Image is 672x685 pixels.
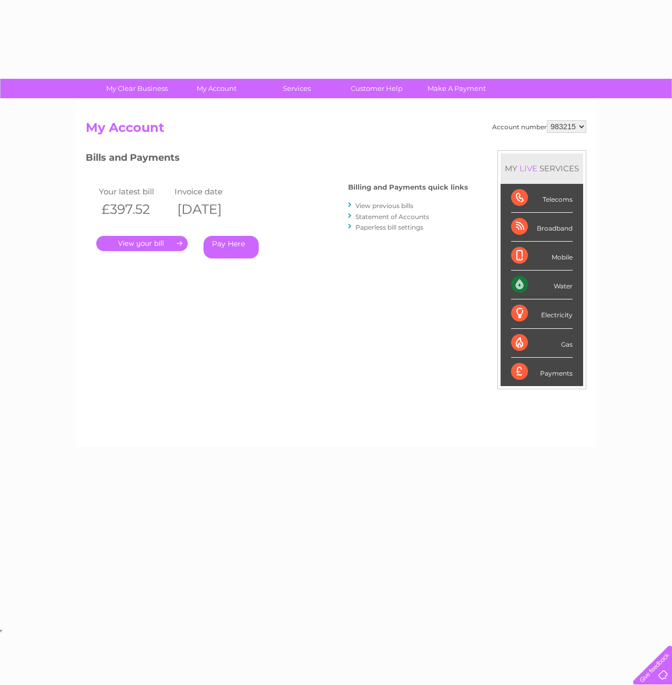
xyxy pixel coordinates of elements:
div: MY SERVICES [501,153,583,183]
div: LIVE [517,163,539,173]
td: Invoice date [172,184,248,199]
h4: Billing and Payments quick links [348,183,468,191]
div: Mobile [511,242,573,271]
a: Statement of Accounts [355,213,429,221]
h3: Bills and Payments [86,150,468,169]
a: Paperless bill settings [355,223,423,231]
div: Payments [511,358,573,386]
a: My Clear Business [94,79,180,98]
a: View previous bills [355,202,413,210]
div: Broadband [511,213,573,242]
th: [DATE] [172,199,248,220]
a: . [96,236,188,251]
div: Electricity [511,299,573,328]
th: £397.52 [96,199,172,220]
a: Customer Help [333,79,420,98]
a: Services [253,79,340,98]
div: Gas [511,329,573,358]
div: Telecoms [511,184,573,213]
div: Account number [492,120,586,133]
td: Your latest bill [96,184,172,199]
a: Make A Payment [413,79,500,98]
a: My Account [174,79,260,98]
a: Pay Here [203,236,259,258]
div: Water [511,271,573,299]
h2: My Account [86,120,586,140]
